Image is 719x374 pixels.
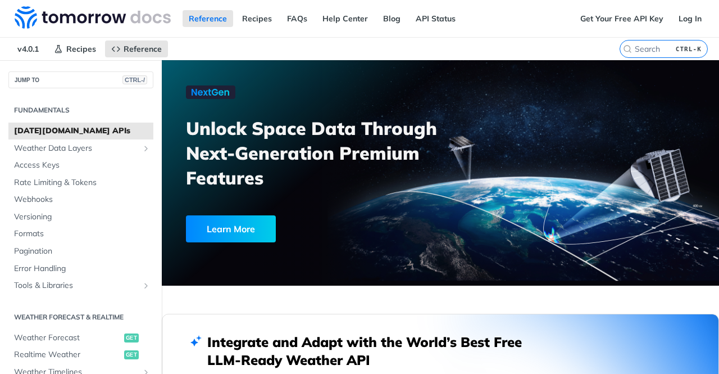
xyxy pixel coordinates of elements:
[236,10,278,27] a: Recipes
[186,215,276,242] div: Learn More
[66,44,96,54] span: Recipes
[14,143,139,154] span: Weather Data Layers
[8,243,153,260] a: Pagination
[14,332,121,344] span: Weather Forecast
[14,246,151,257] span: Pagination
[574,10,670,27] a: Get Your Free API Key
[8,260,153,277] a: Error Handling
[207,333,539,369] h2: Integrate and Adapt with the World’s Best Free LLM-Ready Weather API
[14,280,139,291] span: Tools & Libraries
[142,144,151,153] button: Show subpages for Weather Data Layers
[8,105,153,115] h2: Fundamentals
[14,349,121,361] span: Realtime Weather
[124,350,139,359] span: get
[14,160,151,171] span: Access Keys
[8,123,153,139] a: [DATE][DOMAIN_NAME] APIs
[186,215,399,242] a: Learn More
[316,10,374,27] a: Help Center
[14,263,151,274] span: Error Handling
[122,75,147,84] span: CTRL-/
[15,6,171,29] img: Tomorrow.io Weather API Docs
[14,228,151,240] span: Formats
[48,40,102,57] a: Recipes
[14,194,151,205] span: Webhooks
[8,157,153,174] a: Access Keys
[8,312,153,322] h2: Weather Forecast & realtime
[183,10,233,27] a: Reference
[8,330,153,346] a: Weather Forecastget
[409,10,462,27] a: API Status
[673,43,704,55] kbd: CTRL-K
[105,40,168,57] a: Reference
[14,177,151,188] span: Rate Limiting & Tokens
[124,44,162,54] span: Reference
[8,174,153,191] a: Rate Limiting & Tokens
[8,140,153,157] a: Weather Data LayersShow subpages for Weather Data Layers
[377,10,407,27] a: Blog
[142,281,151,290] button: Show subpages for Tools & Libraries
[186,116,453,190] h3: Unlock Space Data Through Next-Generation Premium Features
[8,71,153,88] button: JUMP TOCTRL-/
[186,85,235,99] img: NextGen
[8,346,153,363] a: Realtime Weatherget
[8,226,153,242] a: Formats
[8,209,153,226] a: Versioning
[8,191,153,208] a: Webhooks
[623,44,632,53] svg: Search
[124,334,139,343] span: get
[281,10,313,27] a: FAQs
[11,40,45,57] span: v4.0.1
[8,277,153,294] a: Tools & LibrariesShow subpages for Tools & Libraries
[14,125,151,137] span: [DATE][DOMAIN_NAME] APIs
[14,211,151,223] span: Versioning
[672,10,708,27] a: Log In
